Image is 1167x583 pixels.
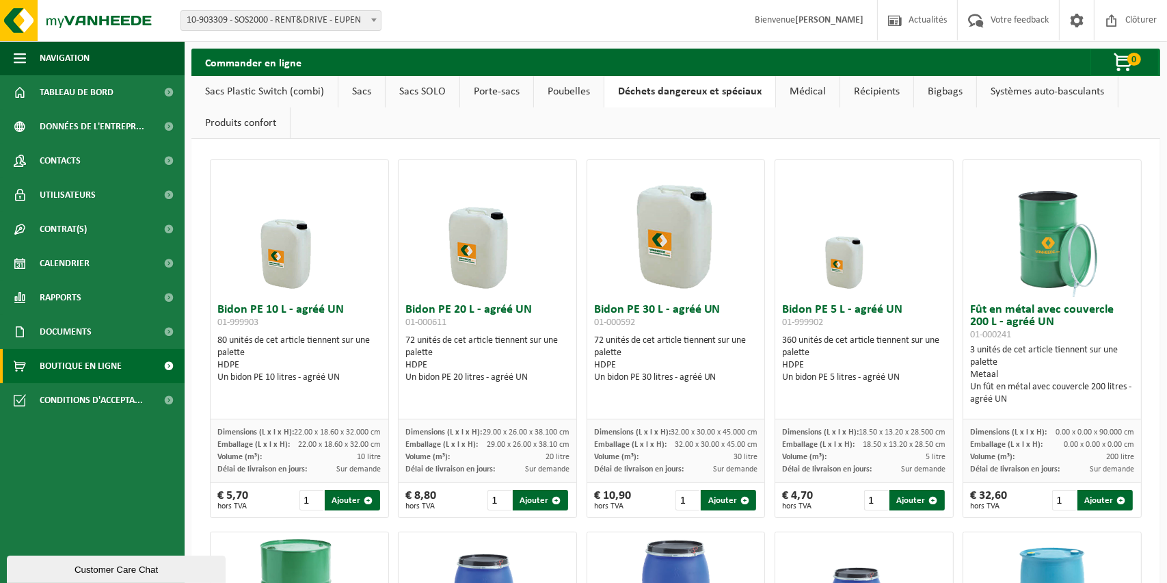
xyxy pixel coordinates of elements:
[594,335,758,384] div: 72 unités de cet article tiennent sur une palette
[675,490,699,510] input: 1
[594,359,758,372] div: HDPE
[594,372,758,384] div: Un bidon PE 30 litres - agréé UN
[1056,428,1134,437] span: 0.00 x 0.00 x 90.000 cm
[970,502,1007,510] span: hors TVA
[914,76,976,107] a: Bigbags
[191,76,338,107] a: Sacs Plastic Switch (combi)
[217,441,290,449] span: Emballage (L x l x H):
[782,502,813,510] span: hors TVA
[859,428,946,437] span: 18.50 x 13.20 x 28.500 cm
[40,41,90,75] span: Navigation
[701,490,756,510] button: Ajouter
[1077,490,1133,510] button: Ajouter
[405,453,450,461] span: Volume (m³):
[840,76,913,107] a: Récipients
[405,318,446,328] span: 01-000611
[405,490,436,510] div: € 8,80
[970,369,1134,381] div: Metaal
[337,465,381,474] span: Sur demande
[671,428,757,437] span: 32.00 x 30.00 x 45.000 cm
[734,453,757,461] span: 30 litre
[594,453,639,461] span: Volume (m³):
[217,359,381,372] div: HDPE
[594,490,631,510] div: € 10,90
[217,318,258,328] span: 01-999903
[970,428,1047,437] span: Dimensions (L x l x H):
[405,502,436,510] span: hors TVA
[40,246,90,281] span: Calendrier
[525,465,569,474] span: Sur demande
[217,372,381,384] div: Un bidon PE 10 litres - agréé UN
[970,441,1043,449] span: Emballage (L x l x H):
[594,465,684,474] span: Délai de livraison en jours:
[594,441,667,449] span: Emballage (L x l x H):
[864,490,888,510] input: 1
[217,428,294,437] span: Dimensions (L x l x H):
[405,441,478,449] span: Emballage (L x l x H):
[405,372,569,384] div: Un bidon PE 20 litres - agréé UN
[534,76,604,107] a: Poubelles
[405,335,569,384] div: 72 unités de cet article tiennent sur une palette
[984,160,1121,297] img: 01-000241
[889,490,945,510] button: Ajouter
[970,490,1007,510] div: € 32,60
[782,428,859,437] span: Dimensions (L x l x H):
[795,15,863,25] strong: [PERSON_NAME]
[776,76,840,107] a: Médical
[513,490,568,510] button: Ajouter
[546,453,569,461] span: 20 litre
[181,11,381,30] span: 10-903309 - SOS2000 - RENT&DRIVE - EUPEN
[299,441,381,449] span: 22.00 x 18.60 x 32.00 cm
[299,490,323,510] input: 1
[405,465,495,474] span: Délai de livraison en jours:
[405,304,569,331] h3: Bidon PE 20 L - agréé UN
[338,76,385,107] a: Sacs
[191,107,290,139] a: Produits confort
[405,359,569,372] div: HDPE
[40,383,143,417] span: Conditions d'accepta...
[594,502,631,510] span: hors TVA
[40,349,122,383] span: Boutique en ligne
[460,76,533,107] a: Porte-sacs
[295,428,381,437] span: 22.00 x 18.60 x 32.000 cm
[325,490,380,510] button: Ajouter
[217,490,248,510] div: € 5,70
[1106,453,1134,461] span: 200 litre
[386,76,459,107] a: Sacs SOLO
[782,335,946,384] div: 360 unités de cet article tiennent sur une palette
[782,453,827,461] span: Volume (m³):
[782,490,813,510] div: € 4,70
[217,335,381,384] div: 80 unités de cet article tiennent sur une palette
[358,453,381,461] span: 10 litre
[604,76,775,107] a: Déchets dangereux et spéciaux
[1052,490,1076,510] input: 1
[180,10,381,31] span: 10-903309 - SOS2000 - RENT&DRIVE - EUPEN
[1090,49,1159,76] button: 0
[483,428,569,437] span: 29.00 x 26.00 x 38.100 cm
[675,441,757,449] span: 32.00 x 30.00 x 45.00 cm
[1064,441,1134,449] span: 0.00 x 0.00 x 0.00 cm
[40,178,96,212] span: Utilisateurs
[40,212,87,246] span: Contrat(s)
[217,304,381,331] h3: Bidon PE 10 L - agréé UN
[594,304,758,331] h3: Bidon PE 30 L - agréé UN
[217,453,262,461] span: Volume (m³):
[487,441,569,449] span: 29.00 x 26.00 x 38.10 cm
[607,160,744,297] img: 01-000592
[782,372,946,384] div: Un bidon PE 5 litres - agréé UN
[970,453,1015,461] span: Volume (m³):
[970,304,1134,341] h3: Fût en métal avec couvercle 200 L - agréé UN
[231,160,368,297] img: 01-999903
[902,465,946,474] span: Sur demande
[217,502,248,510] span: hors TVA
[796,160,933,297] img: 01-999902
[782,465,872,474] span: Délai de livraison en jours:
[782,441,855,449] span: Emballage (L x l x H):
[1127,53,1141,66] span: 0
[970,465,1060,474] span: Délai de livraison en jours:
[594,318,635,328] span: 01-000592
[40,281,81,315] span: Rapports
[782,359,946,372] div: HDPE
[970,344,1134,406] div: 3 unités de cet article tiennent sur une palette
